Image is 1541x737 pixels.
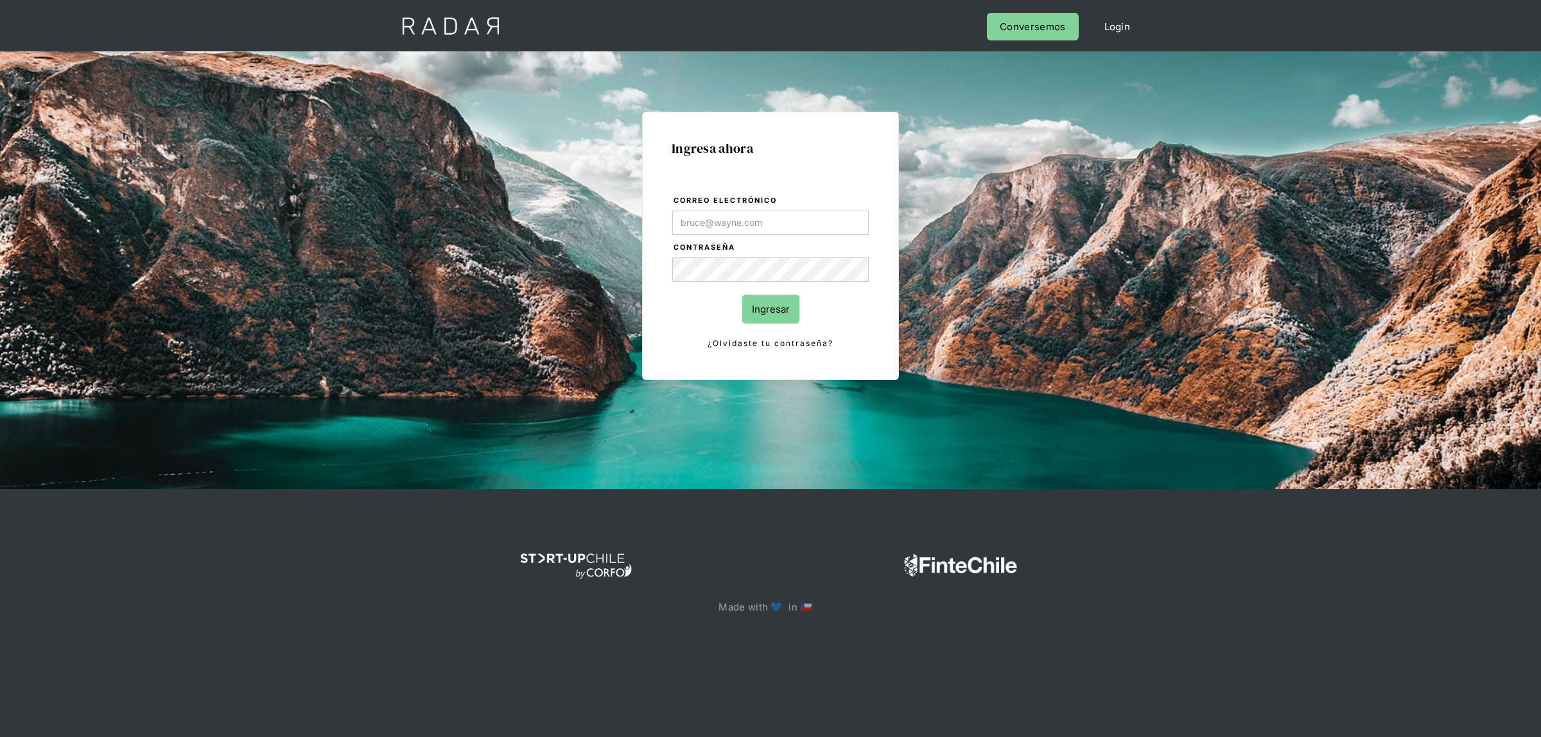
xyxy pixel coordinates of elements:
input: Ingresar [742,295,799,324]
h1: Ingresa ahora [672,141,869,155]
p: Made with 💙 in 🇨🇱 [718,598,822,616]
label: Correo electrónico [674,195,869,207]
label: Contraseña [674,241,869,254]
a: Login [1092,13,1144,40]
a: ¿Olvidaste tu contraseña? [672,336,869,351]
form: Login Form [672,194,869,351]
a: Conversemos [987,13,1078,40]
input: bruce@wayne.com [672,211,869,235]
